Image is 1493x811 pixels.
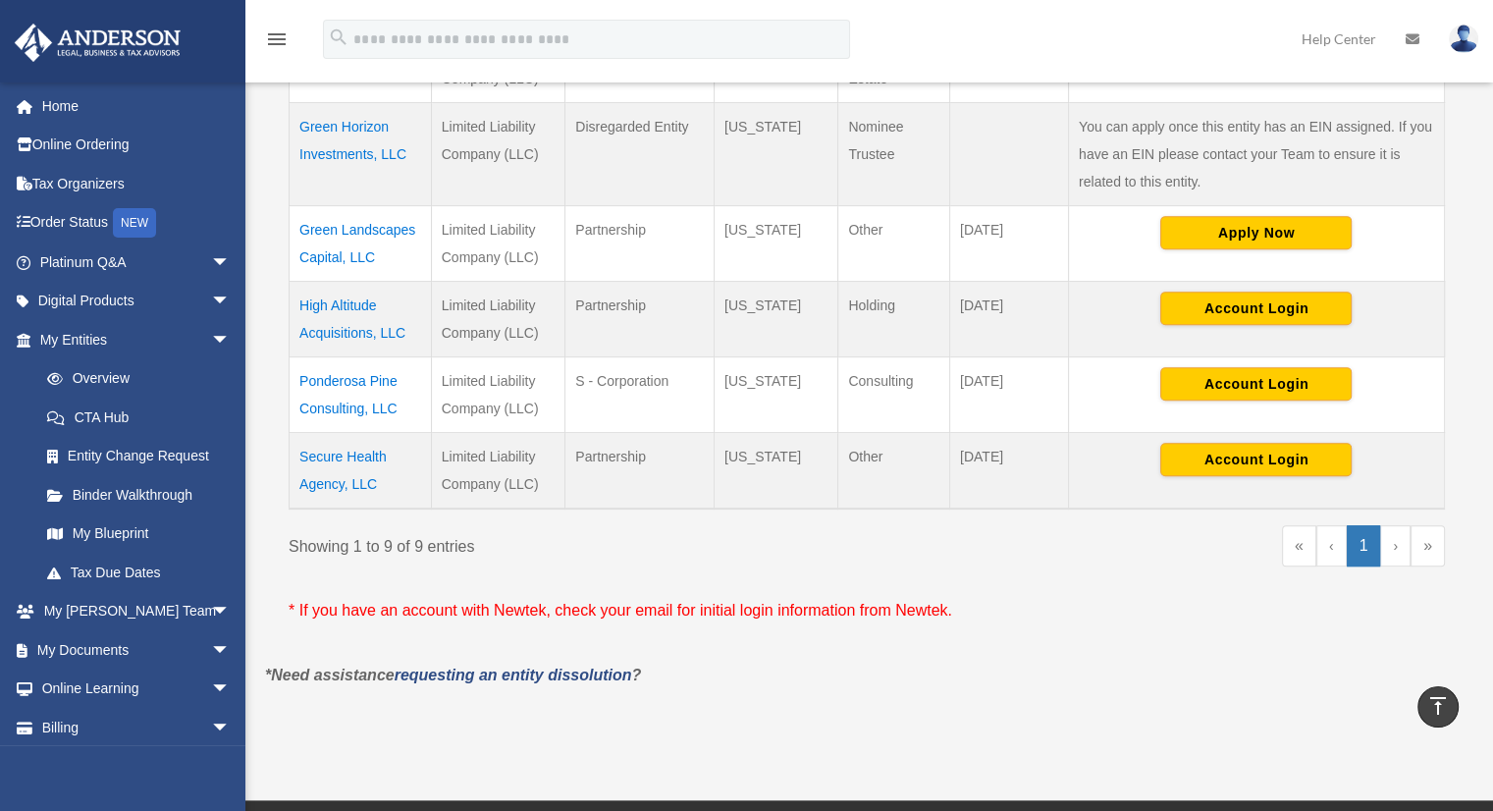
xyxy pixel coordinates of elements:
[27,514,250,554] a: My Blueprint
[14,630,260,670] a: My Documentsarrow_drop_down
[1160,292,1352,325] button: Account Login
[431,432,565,509] td: Limited Liability Company (LLC)
[289,525,852,561] div: Showing 1 to 9 of 9 entries
[1417,686,1459,728] a: vertical_align_top
[949,432,1068,509] td: [DATE]
[714,281,837,356] td: [US_STATE]
[1160,367,1352,401] button: Account Login
[1160,299,1352,315] a: Account Login
[328,27,349,48] i: search
[565,205,715,281] td: Partnership
[1068,102,1444,205] td: You can apply once this entity has an EIN assigned. If you have an EIN please contact your Team t...
[211,708,250,748] span: arrow_drop_down
[565,102,715,205] td: Disregarded Entity
[431,205,565,281] td: Limited Liability Company (LLC)
[27,398,250,437] a: CTA Hub
[714,102,837,205] td: [US_STATE]
[27,553,250,592] a: Tax Due Dates
[949,205,1068,281] td: [DATE]
[265,667,641,683] em: *Need assistance ?
[1316,525,1347,567] a: Previous
[14,320,250,359] a: My Entitiesarrow_drop_down
[1160,375,1352,391] a: Account Login
[431,281,565,356] td: Limited Liability Company (LLC)
[9,24,187,62] img: Anderson Advisors Platinum Portal
[290,205,432,281] td: Green Landscapes Capital, LLC
[14,592,260,631] a: My [PERSON_NAME] Teamarrow_drop_down
[1426,694,1450,718] i: vertical_align_top
[838,281,950,356] td: Holding
[14,86,260,126] a: Home
[565,281,715,356] td: Partnership
[290,356,432,432] td: Ponderosa Pine Consulting, LLC
[113,208,156,238] div: NEW
[14,203,260,243] a: Order StatusNEW
[265,27,289,51] i: menu
[211,630,250,671] span: arrow_drop_down
[565,432,715,509] td: Partnership
[949,356,1068,432] td: [DATE]
[27,437,250,476] a: Entity Change Request
[211,592,250,632] span: arrow_drop_down
[14,243,260,282] a: Platinum Q&Aarrow_drop_down
[27,359,240,399] a: Overview
[431,356,565,432] td: Limited Liability Company (LLC)
[565,356,715,432] td: S - Corporation
[289,597,1445,624] p: * If you have an account with Newtek, check your email for initial login information from Newtek.
[14,670,260,709] a: Online Learningarrow_drop_down
[949,281,1068,356] td: [DATE]
[714,432,837,509] td: [US_STATE]
[1282,525,1316,567] a: First
[14,164,260,203] a: Tax Organizers
[211,670,250,710] span: arrow_drop_down
[265,34,289,51] a: menu
[1380,525,1411,567] a: Next
[211,320,250,360] span: arrow_drop_down
[838,102,950,205] td: Nominee Trustee
[211,282,250,322] span: arrow_drop_down
[14,282,260,321] a: Digital Productsarrow_drop_down
[290,102,432,205] td: Green Horizon Investments, LLC
[1160,216,1352,249] button: Apply Now
[1411,525,1445,567] a: Last
[290,281,432,356] td: High Altitude Acquisitions, LLC
[1449,25,1478,53] img: User Pic
[714,356,837,432] td: [US_STATE]
[1347,525,1381,567] a: 1
[431,102,565,205] td: Limited Liability Company (LLC)
[211,243,250,283] span: arrow_drop_down
[27,475,250,514] a: Binder Walkthrough
[714,205,837,281] td: [US_STATE]
[14,126,260,165] a: Online Ordering
[14,708,260,747] a: Billingarrow_drop_down
[838,432,950,509] td: Other
[1160,443,1352,476] button: Account Login
[838,205,950,281] td: Other
[838,356,950,432] td: Consulting
[290,432,432,509] td: Secure Health Agency, LLC
[395,667,632,683] a: requesting an entity dissolution
[1160,451,1352,466] a: Account Login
